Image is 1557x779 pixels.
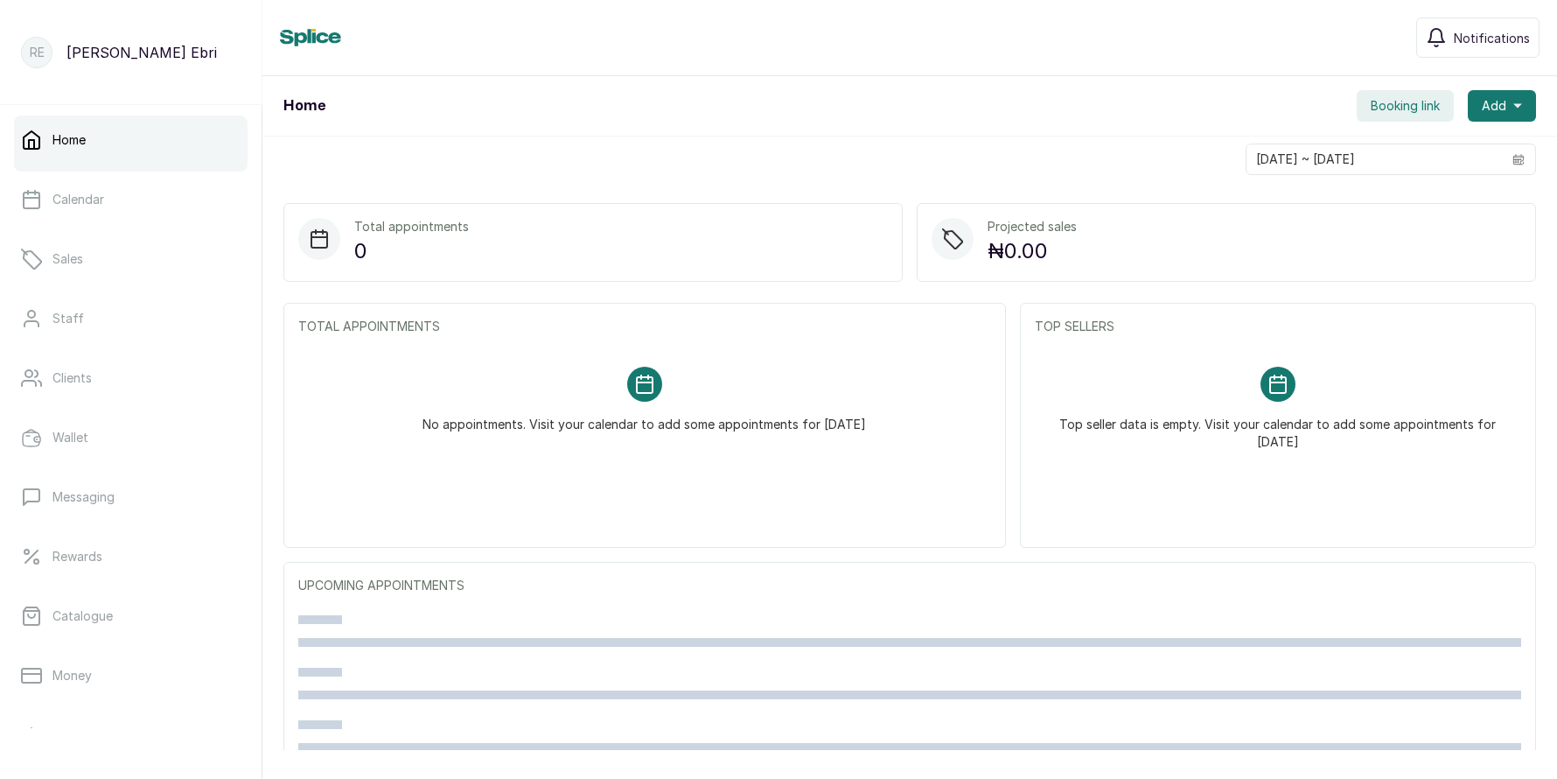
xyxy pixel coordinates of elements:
[14,651,248,700] a: Money
[66,42,217,63] p: [PERSON_NAME] Ebri
[52,667,92,684] p: Money
[298,318,991,335] p: TOTAL APPOINTMENTS
[14,294,248,343] a: Staff
[52,310,84,327] p: Staff
[14,711,248,760] a: Reports
[52,548,102,565] p: Rewards
[1371,97,1440,115] span: Booking link
[298,577,1521,594] p: UPCOMING APPOINTMENTS
[283,95,325,116] h1: Home
[14,532,248,581] a: Rewards
[52,131,86,149] p: Home
[52,726,99,744] p: Reports
[14,235,248,284] a: Sales
[14,592,248,641] a: Catalogue
[14,175,248,224] a: Calendar
[14,473,248,522] a: Messaging
[14,413,248,462] a: Wallet
[988,218,1077,235] p: Projected sales
[354,218,469,235] p: Total appointments
[1512,153,1525,165] svg: calendar
[422,402,866,433] p: No appointments. Visit your calendar to add some appointments for [DATE]
[52,369,92,387] p: Clients
[52,250,83,268] p: Sales
[354,235,469,267] p: 0
[52,488,115,506] p: Messaging
[1357,90,1454,122] button: Booking link
[52,607,113,625] p: Catalogue
[1454,29,1530,47] span: Notifications
[52,429,88,446] p: Wallet
[1035,318,1521,335] p: TOP SELLERS
[14,354,248,403] a: Clients
[1056,402,1500,451] p: Top seller data is empty. Visit your calendar to add some appointments for [DATE]
[988,235,1077,267] p: ₦0.00
[52,191,104,208] p: Calendar
[1482,97,1506,115] span: Add
[1468,90,1536,122] button: Add
[30,44,45,61] p: RE
[14,116,248,165] a: Home
[1416,18,1540,58] button: Notifications
[1246,144,1502,174] input: Select date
